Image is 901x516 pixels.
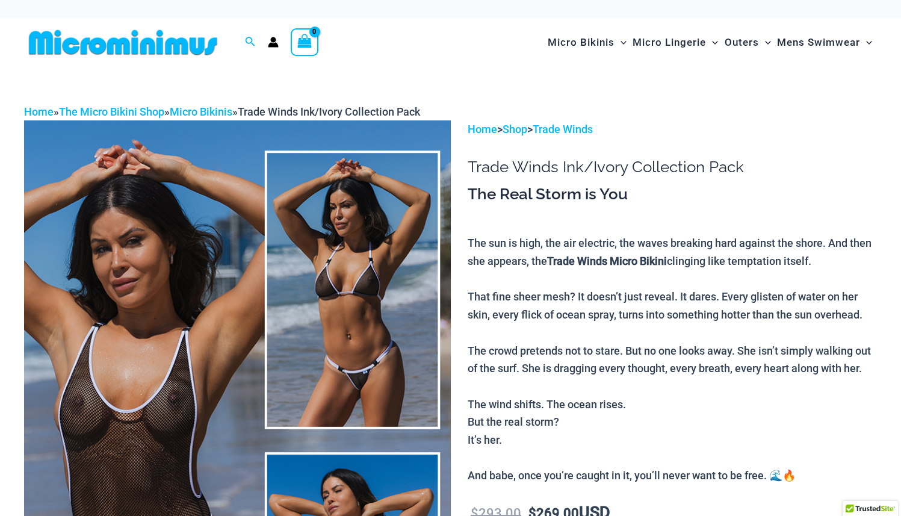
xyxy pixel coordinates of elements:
[548,27,615,58] span: Micro Bikinis
[468,120,877,138] p: > >
[725,27,759,58] span: Outers
[24,105,420,118] span: » » »
[24,105,54,118] a: Home
[59,105,164,118] a: The Micro Bikini Shop
[245,35,256,50] a: Search icon link
[468,123,497,135] a: Home
[503,123,527,135] a: Shop
[268,37,279,48] a: Account icon link
[468,184,877,205] h3: The Real Storm is You
[170,105,232,118] a: Micro Bikinis
[615,27,627,58] span: Menu Toggle
[547,255,667,267] b: Trade Winds Micro Bikini
[633,27,706,58] span: Micro Lingerie
[722,24,774,61] a: OutersMenu ToggleMenu Toggle
[860,27,872,58] span: Menu Toggle
[291,28,318,56] a: View Shopping Cart, empty
[543,22,877,63] nav: Site Navigation
[774,24,875,61] a: Mens SwimwearMenu ToggleMenu Toggle
[468,234,877,485] p: The sun is high, the air electric, the waves breaking hard against the shore. And then she appear...
[468,158,877,176] h1: Trade Winds Ink/Ivory Collection Pack
[777,27,860,58] span: Mens Swimwear
[630,24,721,61] a: Micro LingerieMenu ToggleMenu Toggle
[533,123,593,135] a: Trade Winds
[24,29,222,56] img: MM SHOP LOGO FLAT
[759,27,771,58] span: Menu Toggle
[545,24,630,61] a: Micro BikinisMenu ToggleMenu Toggle
[238,105,420,118] span: Trade Winds Ink/Ivory Collection Pack
[706,27,718,58] span: Menu Toggle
